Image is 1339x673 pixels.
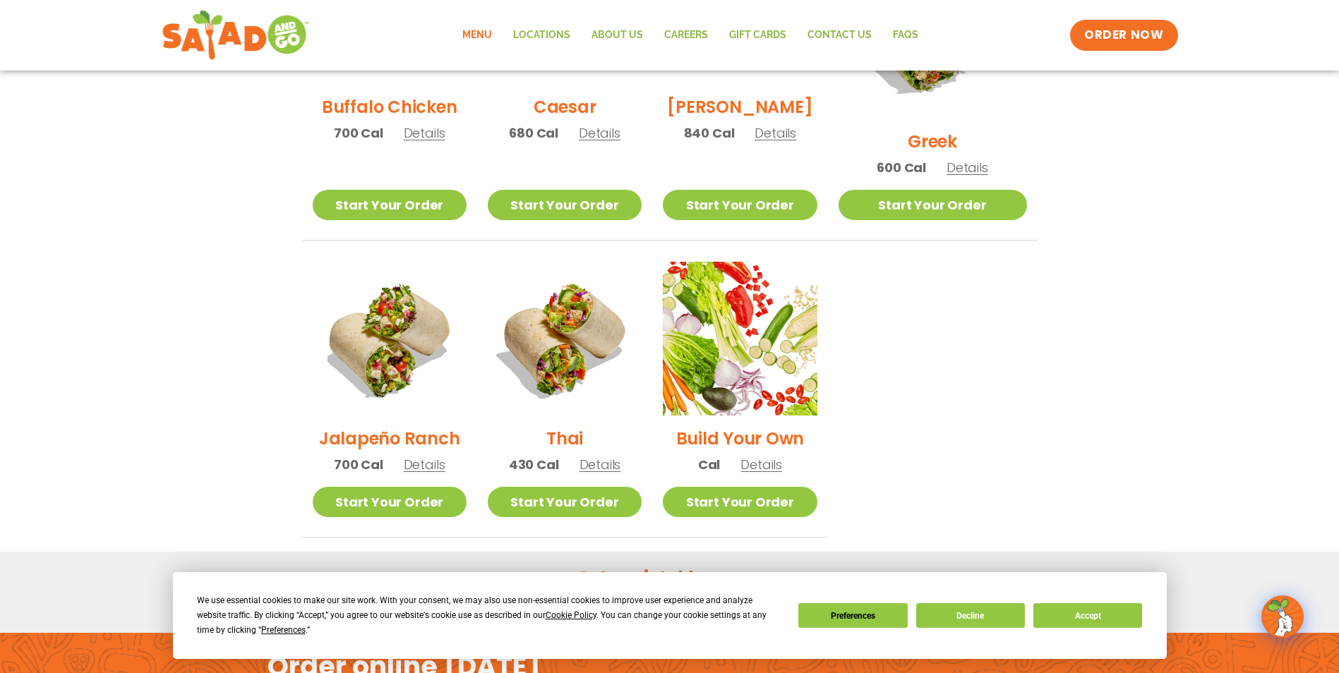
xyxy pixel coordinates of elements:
a: Start Your Order [488,190,642,220]
a: About Us [581,19,654,51]
div: Cookie Consent Prompt [173,572,1167,659]
h2: Jalapeño Ranch [319,426,460,451]
h2: Buffalo Chicken [322,95,457,119]
span: Details [740,456,782,473]
span: Cal [698,455,720,474]
span: 680 Cal [509,123,558,143]
span: 700 Cal [334,455,383,474]
a: Start Your Order [663,487,817,517]
span: Details [580,456,621,473]
h2: Get a printable menu: [302,565,1038,590]
span: 430 Cal [509,455,559,474]
img: new-SAG-logo-768×292 [162,7,311,63]
h2: [PERSON_NAME] [667,95,812,119]
span: Details [404,124,445,142]
a: Start Your Order [839,190,1027,220]
span: Details [404,456,445,473]
button: Accept [1033,603,1142,628]
span: 600 Cal [877,158,926,177]
h2: Caesar [534,95,596,119]
a: Locations [503,19,581,51]
a: Menu [452,19,503,51]
span: Cookie Policy [546,610,596,620]
a: GIFT CARDS [719,19,797,51]
button: Decline [916,603,1025,628]
button: Preferences [798,603,907,628]
a: Start Your Order [488,487,642,517]
span: 840 Cal [684,123,735,143]
img: wpChatIcon [1263,597,1302,636]
span: Details [947,159,988,176]
span: Details [579,124,620,142]
a: FAQs [882,19,929,51]
div: We use essential cookies to make our site work. With your consent, we may also use non-essential ... [197,593,781,638]
h2: Thai [546,426,583,451]
span: ORDER NOW [1084,27,1163,44]
span: 700 Cal [334,123,383,143]
img: Product photo for Jalapeño Ranch Wrap [313,262,467,416]
a: Contact Us [797,19,882,51]
a: Careers [654,19,719,51]
img: Product photo for Thai Wrap [488,262,642,416]
img: Product photo for Build Your Own [663,262,817,416]
span: Details [755,124,796,142]
h2: Greek [908,129,957,154]
nav: Menu [452,19,929,51]
span: Preferences [261,625,306,635]
a: Start Your Order [313,487,467,517]
h2: Build Your Own [676,426,805,451]
a: ORDER NOW [1070,20,1177,51]
a: Start Your Order [313,190,467,220]
a: Start Your Order [663,190,817,220]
